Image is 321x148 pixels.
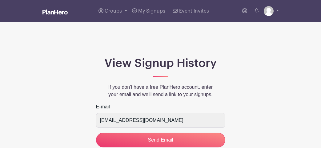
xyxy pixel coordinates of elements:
span: My Signups [138,9,165,14]
h1: View Signup History [96,56,225,70]
label: E-mail [96,103,110,111]
img: logo_white-6c42ec7e38ccf1d336a20a19083b03d10ae64f83f12c07503d8b9e83406b4c7d.svg [42,10,68,14]
img: default-ce2991bfa6775e67f084385cd625a349d9dcbb7a52a09fb2fda1e96e2d18dcdb.png [264,6,274,16]
input: e.g. julie@eventco.com [96,113,225,128]
input: Send Email [96,133,225,147]
p: If you don't have a free PlanHero account, enter your email and we'll send a link to your signups. [96,84,225,98]
span: Groups [105,9,122,14]
span: Event Invites [179,9,209,14]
